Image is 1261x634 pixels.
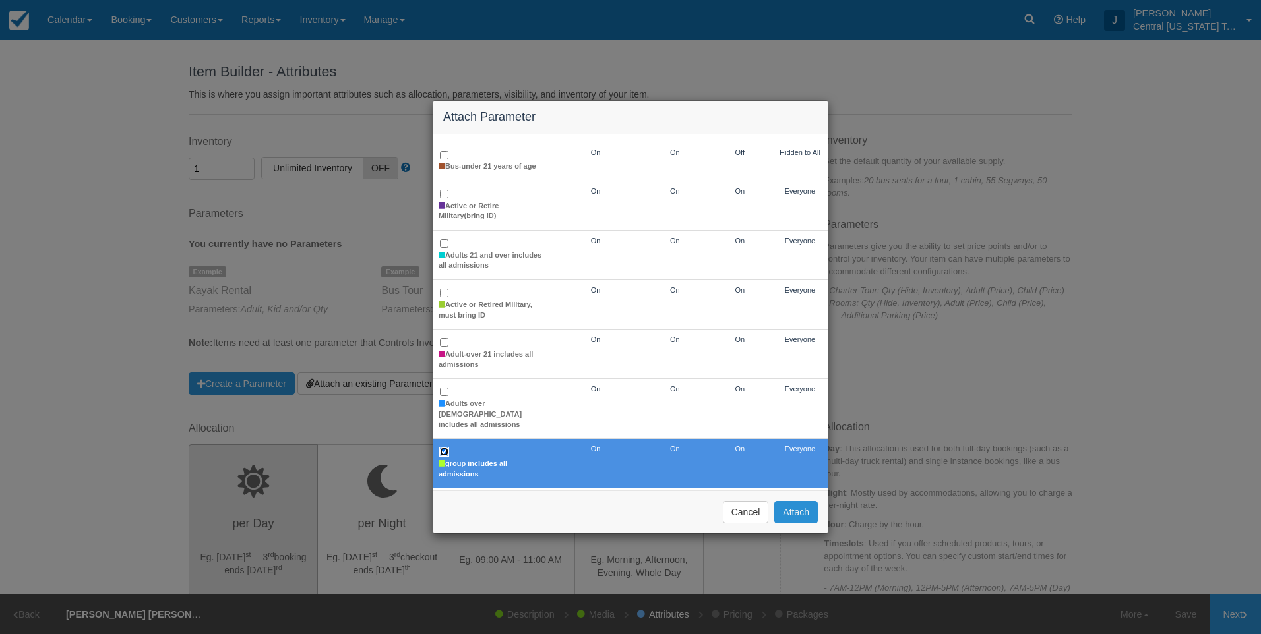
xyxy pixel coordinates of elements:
span: On [735,237,745,245]
span: On [735,445,745,453]
td: Everyone [772,280,828,330]
span: On [735,286,745,294]
span: On [591,445,601,453]
label: Adults 21 and over includes all admissions [439,250,543,271]
td: Everyone [772,488,828,538]
span: On [670,148,680,156]
td: Everyone [772,379,828,439]
span: On [591,148,601,156]
span: On [670,187,680,195]
td: Everyone [772,231,828,280]
span: On [735,335,745,343]
button: Attach [774,501,818,523]
span: On [670,335,680,343]
td: Everyone [772,181,828,230]
span: On [591,385,601,393]
button: Cancel [723,501,769,523]
span: On [591,335,601,343]
label: Active or Retire Military(bring ID) [439,201,543,221]
td: Hidden to All [772,142,828,181]
h4: Attach Parameter [443,111,818,124]
td: Everyone [772,330,828,379]
label: group includes all admissions [439,459,543,479]
label: Adult-over 21 includes all admissions [439,349,543,370]
span: On [735,187,745,195]
span: On [591,187,601,195]
span: On [591,237,601,245]
span: On [735,385,745,393]
span: On [670,445,680,453]
span: On [670,237,680,245]
span: On [670,385,680,393]
label: Active or Retired Military, must bring ID [439,300,543,320]
td: Everyone [772,439,828,488]
span: Off [735,148,745,156]
label: Bus-under 21 years of age [439,161,536,172]
span: On [670,286,680,294]
span: On [591,286,601,294]
label: Adults over [DEMOGRAPHIC_DATA] includes all admissions [439,399,543,430]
